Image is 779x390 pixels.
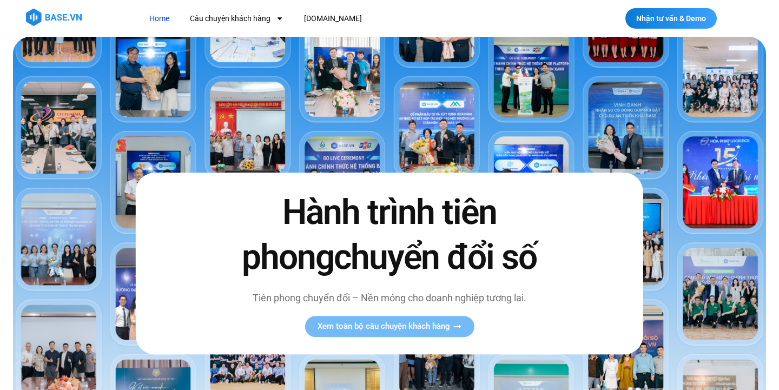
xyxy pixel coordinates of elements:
[625,8,717,29] a: Nhận tư vấn & Demo
[334,237,537,277] span: chuyển đổi số
[305,316,474,337] a: Xem toàn bộ câu chuyện khách hàng
[318,322,450,330] span: Xem toàn bộ câu chuyện khách hàng
[141,9,556,29] nav: Menu
[219,190,560,280] h2: Hành trình tiên phong
[636,15,706,22] span: Nhận tư vấn & Demo
[141,9,177,29] a: Home
[219,290,560,305] p: Tiên phong chuyển đổi – Nền móng cho doanh nghiệp tương lai.
[182,9,292,29] a: Câu chuyện khách hàng
[296,9,370,29] a: [DOMAIN_NAME]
